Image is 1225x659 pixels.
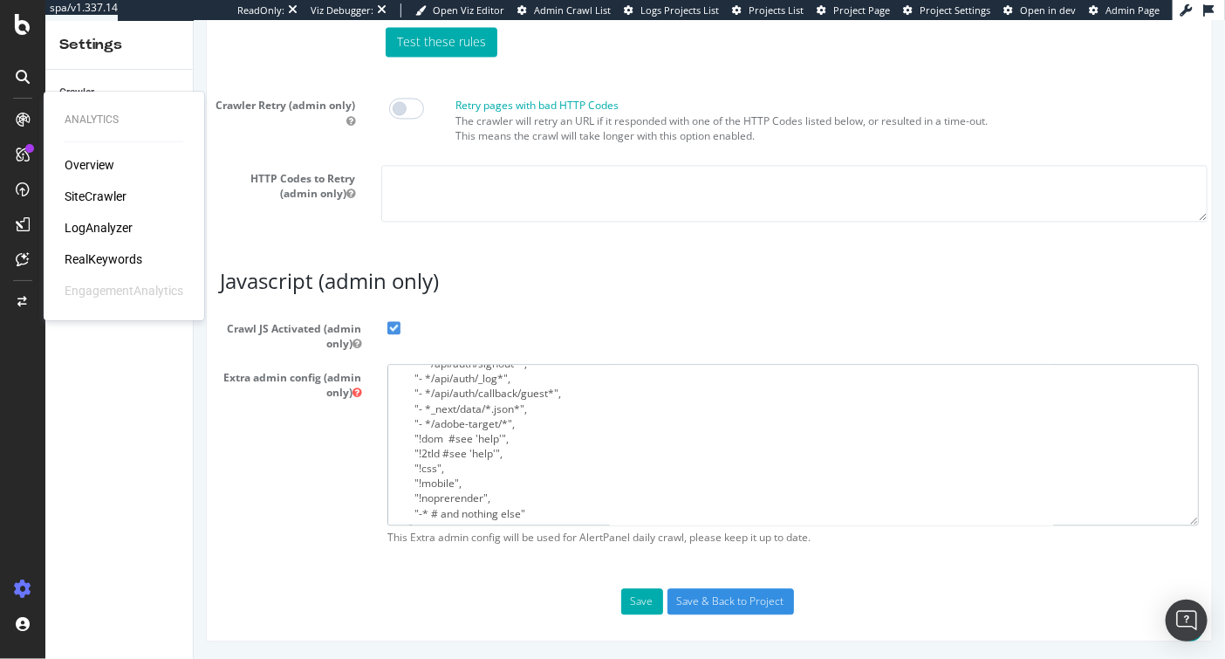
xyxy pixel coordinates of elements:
div: Settings [59,35,179,55]
a: Admin Crawl List [517,3,611,17]
span: Open in dev [1020,3,1076,17]
span: Logs Projects List [640,3,719,17]
label: Retry pages with bad HTTP Codes [262,77,425,92]
span: Crawl JS Activated (admin only) [13,300,181,330]
span: Admin Crawl List [534,3,611,17]
span: Open Viz Editor [433,3,504,17]
span: Projects List [749,3,804,17]
label: Crawler Retry (admin only) [4,71,175,106]
a: Admin Page [1089,3,1160,17]
a: Project Page [817,3,890,17]
div: Crawler [59,84,94,102]
button: HTTP Codes to Retry (admin only) [153,165,161,180]
a: RealKeywords [65,251,142,268]
div: EngagementAnalytics [65,282,183,299]
a: Logs Projects List [624,3,719,17]
h3: Javascript (admin only) [26,249,1005,271]
a: Project Settings [903,3,990,17]
a: Projects List [732,3,804,17]
a: Overview [65,156,114,174]
button: Crawl JS Activated (admin only) [159,315,168,330]
p: The crawler will retry an URL if it responded with one of the HTTP Codes listed below, or resulte... [262,93,1014,122]
span: Project Settings [920,3,990,17]
a: Open Viz Editor [415,3,504,17]
input: Save & Back to Project [474,567,600,594]
label: HTTP Codes to Retry (admin only) [4,144,175,180]
div: ReadOnly: [237,3,284,17]
a: SiteCrawler [65,188,127,205]
span: Admin Page [1105,3,1160,17]
a: Test these rules [192,6,304,36]
span: This Extra admin config will be used for AlertPanel daily crawl, please keep it up to date. [194,509,1005,524]
button: Crawler Retry (admin only) [153,93,161,107]
label: Extra admin config (admin only) [13,343,181,379]
a: Crawler [59,84,181,102]
div: Open Intercom Messenger [1166,600,1208,642]
a: Open in dev [1003,3,1076,17]
span: Project Page [833,3,890,17]
div: Viz Debugger: [311,3,373,17]
textarea: { "flags": [ "cube" ], "beta": { "pap_mini_rules": [ "- *rsc=*", "+ *[DOMAIN_NAME][URL]", "+ *[DO... [194,343,1005,505]
button: Save [428,567,469,594]
div: Analytics [65,113,183,127]
a: LogAnalyzer [65,219,133,237]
